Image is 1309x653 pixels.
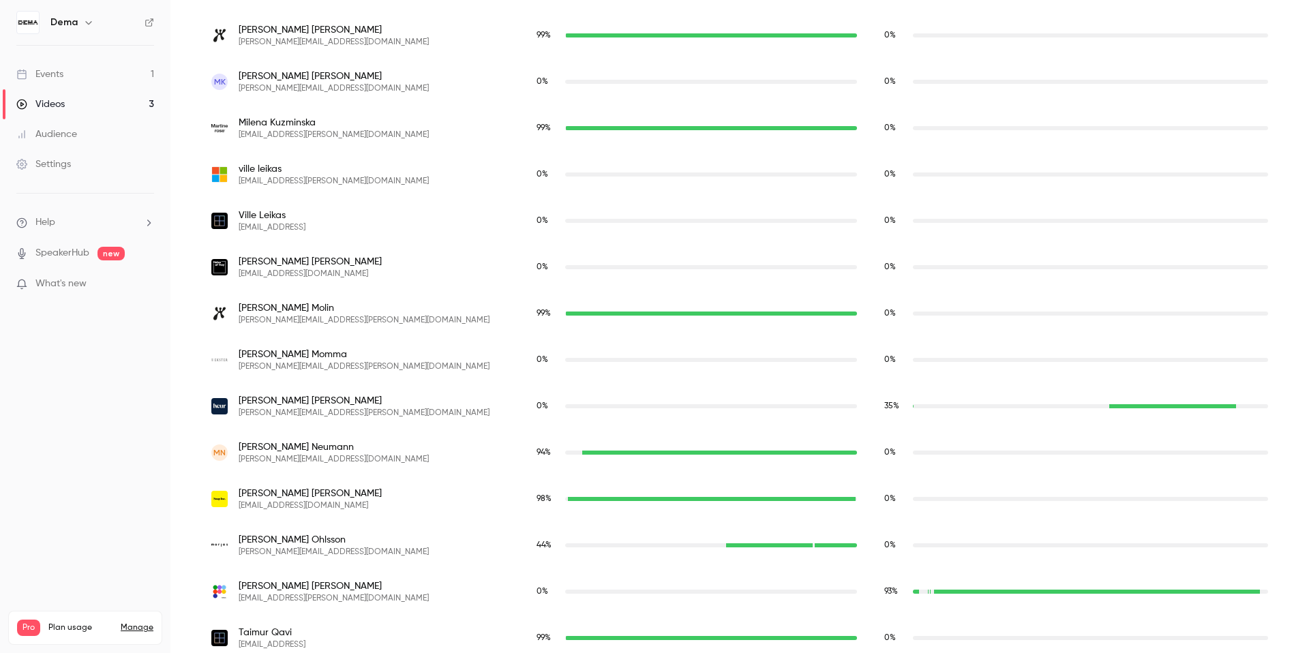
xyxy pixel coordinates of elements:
span: 99 % [537,309,551,318]
span: Replay watch time [884,539,906,551]
span: [PERSON_NAME] [PERSON_NAME] [239,70,429,83]
a: Manage [121,622,153,633]
span: [PERSON_NAME] [PERSON_NAME] [239,255,382,269]
span: Live watch time [537,261,558,273]
span: [PERSON_NAME][EMAIL_ADDRESS][DOMAIN_NAME] [239,454,429,465]
img: helenoftroy.com [211,259,228,275]
div: Videos [16,97,65,111]
div: chris.nawrocki@heur.co.uk [198,383,1282,429]
span: Replay watch time [884,400,906,412]
span: 0 % [884,78,896,86]
span: Replay watch time [884,122,906,134]
div: marie@pion333rs.com [198,429,1282,476]
span: [PERSON_NAME] Molin [239,301,490,315]
span: Live watch time [537,354,558,366]
span: Replay watch time [884,29,906,42]
img: thepangaia.com [211,583,228,600]
span: 0 % [537,170,548,179]
img: dema.ai [211,630,228,646]
span: [PERSON_NAME] Momma [239,348,490,361]
span: Replay watch time [884,632,906,644]
span: [EMAIL_ADDRESS][DOMAIN_NAME] [239,269,382,279]
div: Events [16,67,63,81]
img: dema.ai [211,213,228,229]
span: Live watch time [537,632,558,644]
span: 99 % [537,124,551,132]
span: 35 % [884,402,899,410]
span: [PERSON_NAME][EMAIL_ADDRESS][DOMAIN_NAME] [239,37,429,48]
span: 99 % [537,634,551,642]
span: What's new [35,277,87,291]
span: Plan usage [48,622,112,633]
span: Live watch time [537,446,558,459]
div: daniel@morjas.com [198,522,1282,568]
a: SpeakerHub [35,246,89,260]
img: martine-rose.com [211,124,228,133]
span: Live watch time [537,400,558,412]
li: help-dropdown-opener [16,215,154,230]
span: [EMAIL_ADDRESS][PERSON_NAME][DOMAIN_NAME] [239,176,429,187]
div: Audience [16,127,77,141]
span: 93 % [884,588,898,596]
span: [EMAIL_ADDRESS] [239,222,305,233]
span: Replay watch time [884,446,906,459]
div: mmcgovern@helenoftroy.com [198,244,1282,290]
span: Live watch time [537,586,558,598]
img: houdinisportswear.com [211,27,228,44]
div: melinda.carlsson@gmail.com [198,59,1282,105]
span: Replay watch time [884,586,906,598]
div: ville@dema.ai [198,198,1282,244]
span: [PERSON_NAME] Neumann [239,440,429,454]
span: Live watch time [537,215,558,227]
img: outlook.com [211,166,228,183]
span: 0 % [884,495,896,503]
span: 0 % [884,449,896,457]
span: Replay watch time [884,307,906,320]
span: [PERSON_NAME][EMAIL_ADDRESS][PERSON_NAME][DOMAIN_NAME] [239,408,490,419]
span: [PERSON_NAME] [PERSON_NAME] [239,579,429,593]
span: 0 % [537,588,548,596]
img: ekster.com [211,359,228,361]
span: Live watch time [537,539,558,551]
span: Replay watch time [884,215,906,227]
div: ville.m.leikas@outlook.com [198,151,1282,198]
span: 0 % [884,217,896,225]
span: [PERSON_NAME] Ohlsson [239,533,429,547]
img: houdinisportswear.com [211,305,228,322]
div: milena@martine-rose.com [198,105,1282,151]
span: Replay watch time [884,261,906,273]
span: Pro [17,620,40,636]
span: [PERSON_NAME] [PERSON_NAME] [239,487,382,500]
div: olivier@ekster.com [198,337,1282,383]
span: 99 % [537,31,551,40]
iframe: Noticeable Trigger [138,278,154,290]
span: 0 % [884,124,896,132]
span: 44 % [537,541,552,549]
span: Ville Leikas [239,209,305,222]
span: [EMAIL_ADDRESS][PERSON_NAME][DOMAIN_NAME] [239,593,429,604]
span: Live watch time [537,29,558,42]
span: 0 % [884,309,896,318]
span: 94 % [537,449,551,457]
span: [EMAIL_ADDRESS] [239,639,305,650]
span: MN [213,446,226,459]
span: Live watch time [537,76,558,88]
img: snap.com [211,491,228,507]
span: Replay watch time [884,168,906,181]
span: 0 % [537,263,548,271]
span: MK [214,76,226,88]
span: [PERSON_NAME][EMAIL_ADDRESS][DOMAIN_NAME] [239,83,429,94]
div: angelica.molin@houdinisportswear.com [198,290,1282,337]
span: Replay watch time [884,354,906,366]
span: [PERSON_NAME][EMAIL_ADDRESS][PERSON_NAME][DOMAIN_NAME] [239,315,490,326]
div: melinda.karlsson@houdinisportswear.com [198,12,1282,59]
h6: Dema [50,16,78,29]
img: morjas.com [211,537,228,553]
span: Replay watch time [884,493,906,505]
span: Live watch time [537,122,558,134]
span: Live watch time [537,307,558,320]
span: 0 % [537,402,548,410]
span: [PERSON_NAME] [PERSON_NAME] [239,394,490,408]
span: Help [35,215,55,230]
span: 0 % [884,170,896,179]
